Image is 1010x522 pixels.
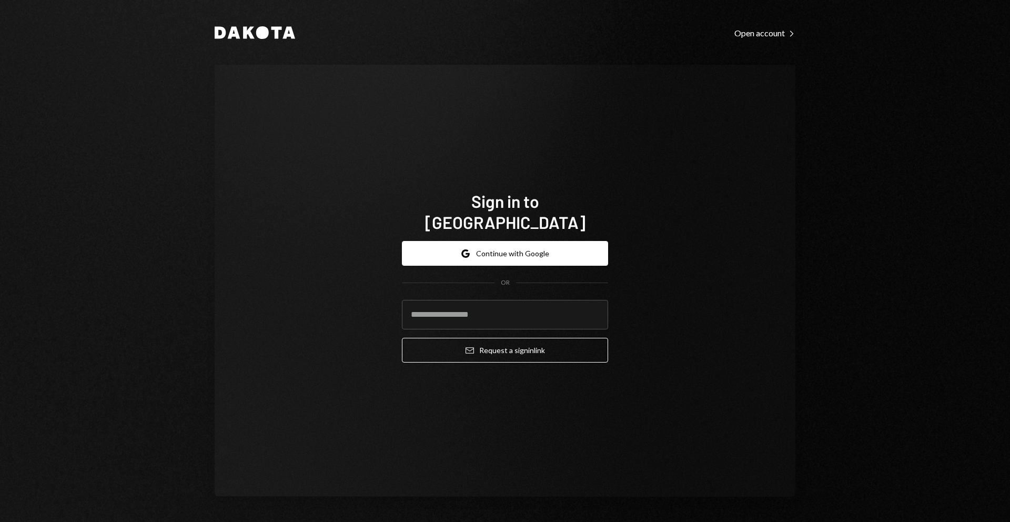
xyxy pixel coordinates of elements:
a: Open account [734,27,795,38]
button: Request a signinlink [402,338,608,363]
div: Open account [734,28,795,38]
button: Continue with Google [402,241,608,266]
h1: Sign in to [GEOGRAPHIC_DATA] [402,190,608,233]
div: OR [501,278,510,287]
